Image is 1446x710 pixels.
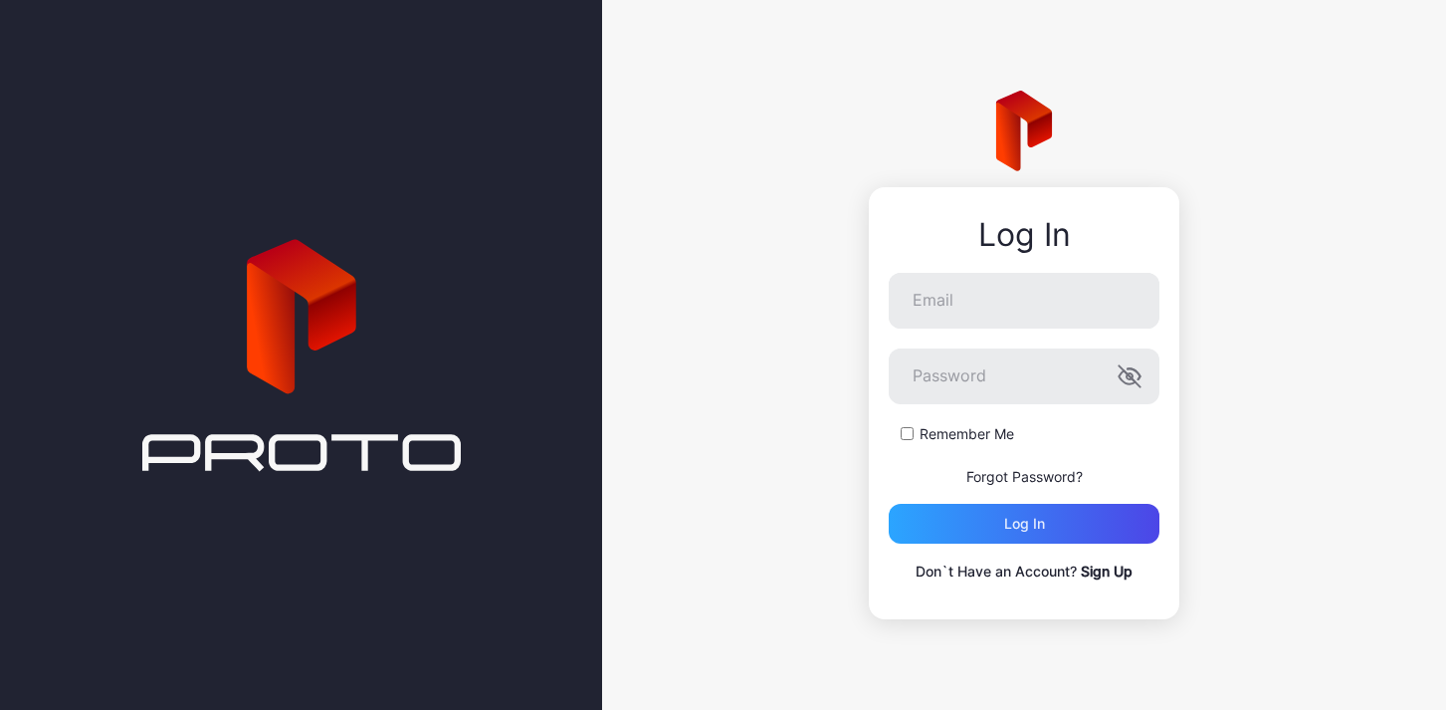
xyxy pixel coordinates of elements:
p: Don`t Have an Account? [889,560,1159,584]
div: Log In [889,217,1159,253]
a: Forgot Password? [966,468,1083,485]
div: Log in [1004,516,1045,532]
button: Log in [889,504,1159,544]
input: Password [889,349,1159,404]
a: Sign Up [1081,563,1133,580]
input: Email [889,273,1159,329]
button: Password [1118,364,1141,388]
label: Remember Me [920,424,1014,444]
